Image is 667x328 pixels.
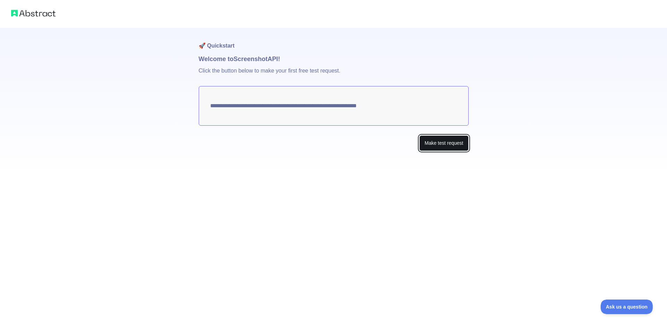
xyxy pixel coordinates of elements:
p: Click the button below to make your first free test request. [199,64,469,86]
h1: 🚀 Quickstart [199,28,469,54]
img: Abstract logo [11,8,56,18]
button: Make test request [419,135,468,151]
iframe: Toggle Customer Support [601,300,653,314]
h1: Welcome to Screenshot API! [199,54,469,64]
